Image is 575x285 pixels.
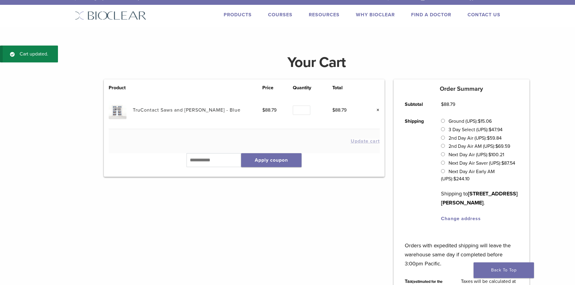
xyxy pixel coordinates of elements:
th: Price [262,84,293,91]
a: Resources [309,12,340,18]
bdi: 69.59 [495,143,510,149]
span: $ [453,176,456,182]
img: Bioclear [75,11,146,20]
a: Find A Doctor [411,12,451,18]
bdi: 59.84 [487,135,502,141]
label: Next Day Air Early AM (UPS): [441,169,494,182]
label: Ground (UPS): [449,118,492,124]
span: $ [489,127,491,133]
p: Orders with expedited shipping will leave the warehouse same day if completed before 3:00pm Pacific. [405,232,518,268]
a: Courses [268,12,292,18]
button: Apply coupon [241,153,302,167]
span: $ [501,160,504,166]
th: Total [332,84,363,91]
bdi: 100.21 [488,152,504,158]
button: Update cart [351,139,380,144]
th: Product [109,84,133,91]
a: TruContact Saws and [PERSON_NAME] - Blue [133,107,241,113]
label: 2nd Day Air (UPS): [449,135,502,141]
span: $ [332,107,335,113]
bdi: 88.79 [262,107,276,113]
span: $ [262,107,265,113]
bdi: 88.79 [441,101,455,107]
a: Back To Top [474,262,534,278]
a: Remove this item [372,106,380,114]
a: Why Bioclear [356,12,395,18]
th: Subtotal [398,96,434,113]
span: $ [487,135,490,141]
label: Next Day Air (UPS): [449,152,504,158]
bdi: 244.10 [453,176,470,182]
bdi: 15.06 [478,118,492,124]
strong: [STREET_ADDRESS][PERSON_NAME] [441,190,518,206]
bdi: 47.94 [489,127,503,133]
label: 2nd Day Air AM (UPS): [449,143,510,149]
label: 3 Day Select (UPS): [449,127,503,133]
th: Quantity [293,84,332,91]
a: Contact Us [468,12,500,18]
span: $ [441,101,444,107]
span: $ [488,152,491,158]
bdi: 88.79 [332,107,347,113]
span: $ [495,143,498,149]
h1: Your Cart [99,55,534,70]
th: Shipping [398,113,434,227]
span: $ [478,118,481,124]
p: Shipping to . [441,189,518,207]
a: Products [224,12,252,18]
h5: Order Summary [394,85,529,93]
a: Change address [441,216,481,222]
img: TruContact Saws and Sanders - Blue [109,101,126,119]
label: Next Day Air Saver (UPS): [449,160,515,166]
bdi: 87.54 [501,160,515,166]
